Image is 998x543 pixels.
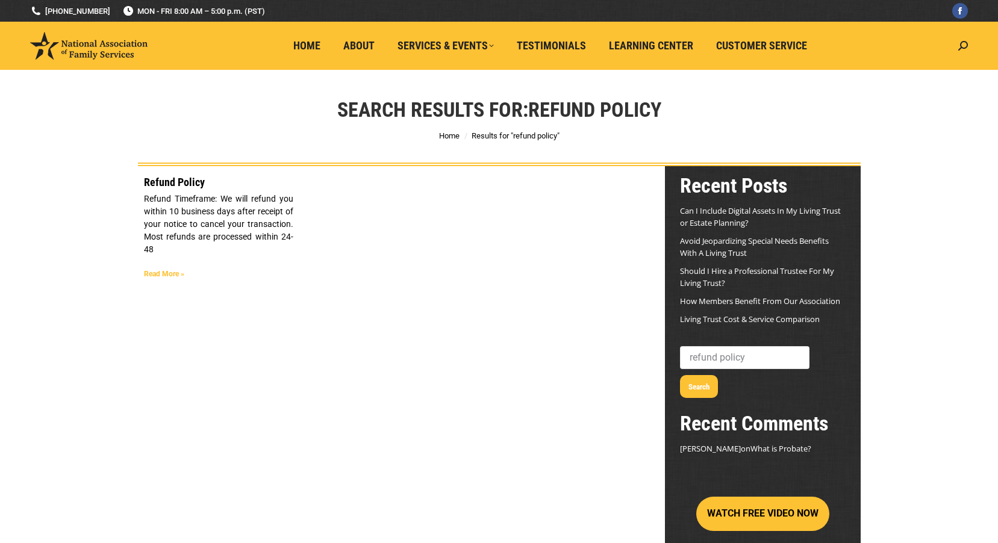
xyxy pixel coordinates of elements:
[398,39,494,52] span: Services & Events
[30,5,110,17] a: [PHONE_NUMBER]
[680,205,841,228] a: Can I Include Digital Assets In My Living Trust or Estate Planning?
[439,131,460,140] a: Home
[696,497,829,531] button: WATCH FREE VIDEO NOW
[335,34,383,57] a: About
[528,98,661,122] span: refund policy
[337,96,661,123] h1: Search Results for:
[472,131,560,140] span: Results for "refund policy"
[716,39,807,52] span: Customer Service
[708,34,816,57] a: Customer Service
[122,5,265,17] span: MON - FRI 8:00 AM – 5:00 p.m. (PST)
[680,172,846,199] h2: Recent Posts
[952,3,968,19] a: Facebook page opens in new window
[517,39,586,52] span: Testimonials
[680,265,834,288] a: Should I Hire a Professional Trustee For My Living Trust?
[680,235,829,258] a: Avoid Jeopardizing Special Needs Benefits With A Living Trust
[144,270,184,278] a: Read more about Refund Policy
[285,34,329,57] a: Home
[600,34,702,57] a: Learning Center
[680,375,718,398] button: Search
[293,39,320,52] span: Home
[144,193,293,256] p: Refund Timeframe: We will refund you within 10 business days after receipt of your notice to canc...
[680,443,741,454] span: [PERSON_NAME]
[750,443,811,454] a: What is Probate?
[609,39,693,52] span: Learning Center
[30,32,148,60] img: National Association of Family Services
[696,508,829,519] a: WATCH FREE VIDEO NOW
[508,34,594,57] a: Testimonials
[680,410,846,436] h2: Recent Comments
[680,296,840,306] a: How Members Benefit From Our Association
[144,176,205,188] a: Refund Policy
[680,314,820,324] a: Living Trust Cost & Service Comparison
[680,442,846,455] footer: on
[343,39,375,52] span: About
